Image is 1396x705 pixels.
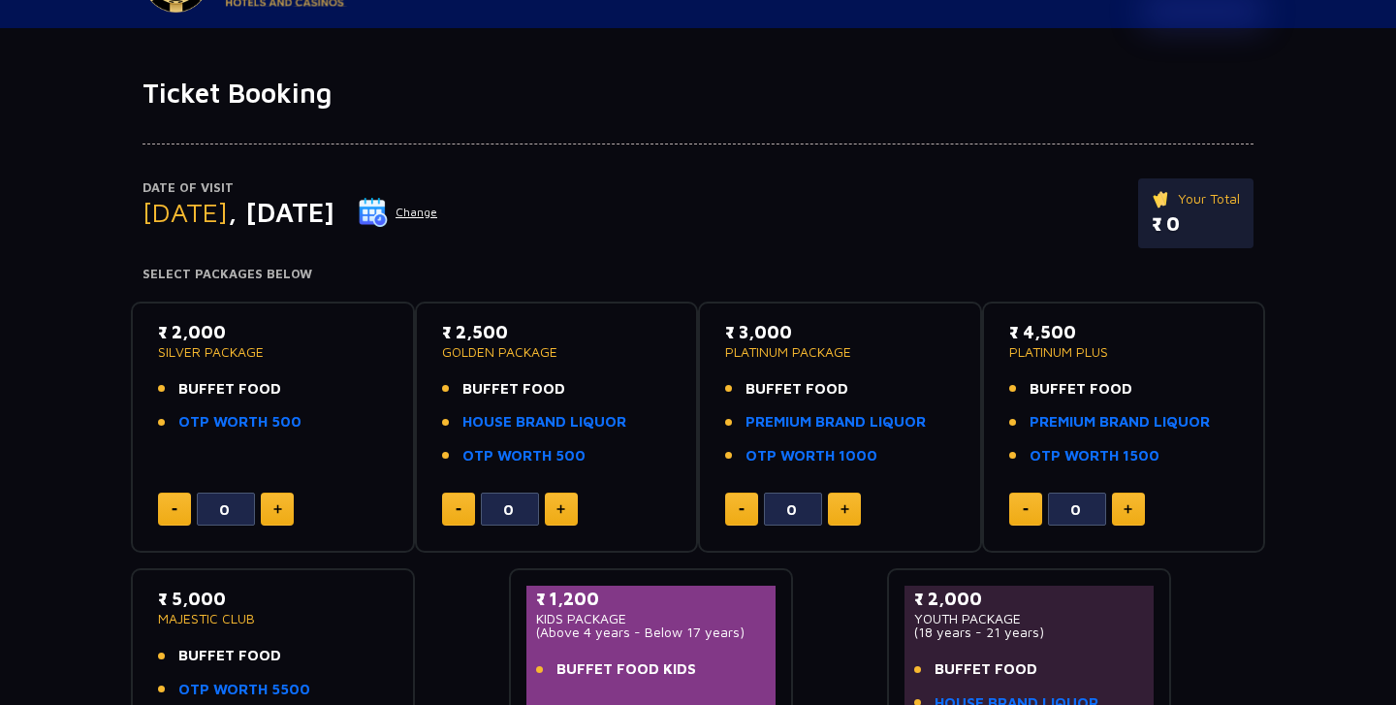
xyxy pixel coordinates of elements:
[462,445,586,467] a: OTP WORTH 500
[143,196,228,228] span: [DATE]
[462,411,626,433] a: HOUSE BRAND LIQUOR
[1009,319,1239,345] p: ₹ 4,500
[442,345,672,359] p: GOLDEN PACKAGE
[914,586,1144,612] p: ₹ 2,000
[536,612,766,625] p: KIDS PACKAGE
[536,586,766,612] p: ₹ 1,200
[1030,378,1132,401] span: BUFFET FOOD
[172,508,177,511] img: minus
[442,319,672,345] p: ₹ 2,500
[178,411,301,433] a: OTP WORTH 500
[158,612,388,625] p: MAJESTIC CLUB
[1152,188,1240,209] p: Your Total
[358,197,438,228] button: Change
[556,504,565,514] img: plus
[143,178,438,198] p: Date of Visit
[725,319,955,345] p: ₹ 3,000
[725,345,955,359] p: PLATINUM PACKAGE
[746,445,877,467] a: OTP WORTH 1000
[1030,411,1210,433] a: PREMIUM BRAND LIQUOR
[273,504,282,514] img: plus
[158,345,388,359] p: SILVER PACKAGE
[178,378,281,401] span: BUFFET FOOD
[143,77,1253,110] h1: Ticket Booking
[536,625,766,639] p: (Above 4 years - Below 17 years)
[1152,209,1240,239] p: ₹ 0
[1009,345,1239,359] p: PLATINUM PLUS
[178,679,310,701] a: OTP WORTH 5500
[556,658,696,681] span: BUFFET FOOD KIDS
[143,267,1253,282] h4: Select Packages Below
[1124,504,1132,514] img: plus
[935,658,1037,681] span: BUFFET FOOD
[746,378,848,401] span: BUFFET FOOD
[1030,445,1159,467] a: OTP WORTH 1500
[178,645,281,667] span: BUFFET FOOD
[739,508,745,511] img: minus
[914,612,1144,625] p: YOUTH PACKAGE
[228,196,334,228] span: , [DATE]
[746,411,926,433] a: PREMIUM BRAND LIQUOR
[462,378,565,401] span: BUFFET FOOD
[914,625,1144,639] p: (18 years - 21 years)
[841,504,849,514] img: plus
[158,319,388,345] p: ₹ 2,000
[456,508,461,511] img: minus
[1152,188,1172,209] img: ticket
[158,586,388,612] p: ₹ 5,000
[1023,508,1029,511] img: minus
